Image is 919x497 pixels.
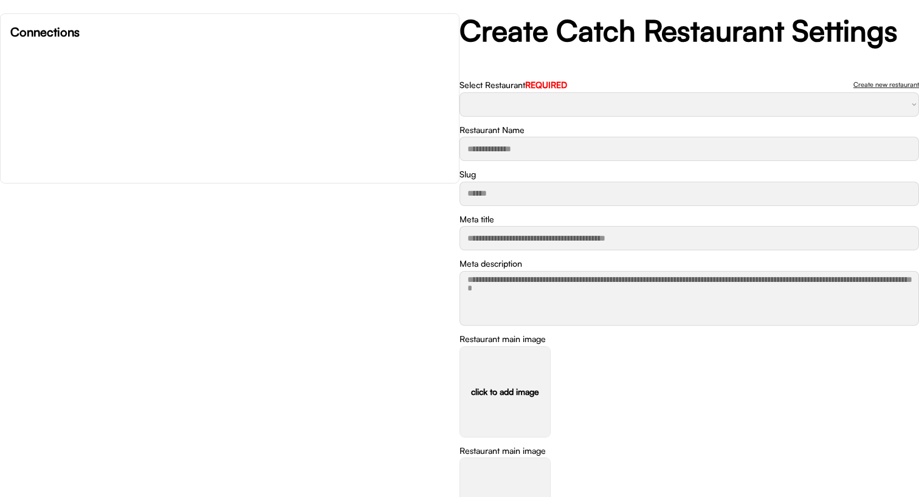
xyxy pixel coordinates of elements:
div: Restaurant Name [459,124,525,136]
div: Meta description [459,258,522,270]
h6: Connections [10,24,449,41]
div: Create new restaurant [853,81,919,88]
div: Restaurant main image [459,445,546,457]
div: Select Restaurant [459,79,567,91]
div: Slug [459,168,476,180]
font: REQUIRED [525,80,567,90]
h2: Create Catch Restaurant Settings [459,13,919,49]
div: Restaurant main image [459,333,546,345]
div: Meta title [459,213,494,225]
